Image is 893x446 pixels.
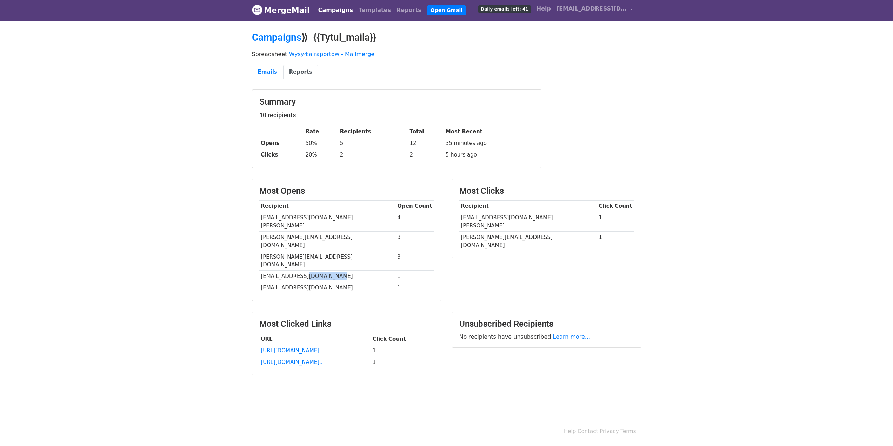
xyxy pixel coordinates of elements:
[408,126,444,138] th: Total
[259,212,396,232] td: [EMAIL_ADDRESS][DOMAIN_NAME][PERSON_NAME]
[261,359,322,365] a: [URL][DOMAIN_NAME]..
[554,2,636,18] a: [EMAIL_ADDRESS][DOMAIN_NAME]
[371,345,434,357] td: 1
[261,347,322,354] a: [URL][DOMAIN_NAME]..
[408,149,444,161] td: 2
[396,282,434,294] td: 1
[304,138,338,149] td: 50%
[259,282,396,294] td: [EMAIL_ADDRESS][DOMAIN_NAME]
[283,65,318,79] a: Reports
[459,212,597,232] td: [EMAIL_ADDRESS][DOMAIN_NAME][PERSON_NAME]
[338,126,408,138] th: Recipients
[553,333,591,340] a: Learn more...
[356,3,394,17] a: Templates
[597,212,634,232] td: 1
[858,412,893,446] iframe: Chat Widget
[394,3,424,17] a: Reports
[259,111,534,119] h5: 10 recipients
[858,412,893,446] div: Widżet czatu
[289,51,374,58] a: Wysyłka raportów - Mailmerge
[459,333,634,340] p: No recipients have unsubscribed.
[304,149,338,161] td: 20%
[459,186,634,196] h3: Most Clicks
[396,200,434,212] th: Open Count
[252,65,283,79] a: Emails
[252,32,641,44] h2: ⟫ {{Tytul_maila}}
[259,232,396,251] td: [PERSON_NAME][EMAIL_ADDRESS][DOMAIN_NAME]
[304,126,338,138] th: Rate
[597,200,634,212] th: Click Count
[259,251,396,271] td: [PERSON_NAME][EMAIL_ADDRESS][DOMAIN_NAME]
[459,200,597,212] th: Recipient
[252,5,262,15] img: MergeMail logo
[444,149,534,161] td: 5 hours ago
[252,32,301,43] a: Campaigns
[444,138,534,149] td: 35 minutes ago
[597,232,634,251] td: 1
[564,428,576,434] a: Help
[259,97,534,107] h3: Summary
[427,5,466,15] a: Open Gmail
[315,3,356,17] a: Campaigns
[338,138,408,149] td: 5
[259,333,371,345] th: URL
[252,3,310,18] a: MergeMail
[557,5,627,13] span: [EMAIL_ADDRESS][DOMAIN_NAME]
[259,271,396,282] td: [EMAIL_ADDRESS][DOMAIN_NAME]
[396,251,434,271] td: 3
[459,319,634,329] h3: Unsubscribed Recipients
[371,357,434,368] td: 1
[478,5,531,13] span: Daily emails left: 41
[396,271,434,282] td: 1
[259,186,434,196] h3: Most Opens
[396,232,434,251] td: 3
[475,2,533,16] a: Daily emails left: 41
[578,428,598,434] a: Contact
[444,126,534,138] th: Most Recent
[459,232,597,251] td: [PERSON_NAME][EMAIL_ADDRESS][DOMAIN_NAME]
[259,200,396,212] th: Recipient
[259,138,304,149] th: Opens
[534,2,554,16] a: Help
[600,428,619,434] a: Privacy
[259,149,304,161] th: Clicks
[338,149,408,161] td: 2
[252,51,641,58] p: Spreadsheet:
[408,138,444,149] td: 12
[620,428,636,434] a: Terms
[259,319,434,329] h3: Most Clicked Links
[396,212,434,232] td: 4
[371,333,434,345] th: Click Count
[247,417,647,446] div: · · ·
